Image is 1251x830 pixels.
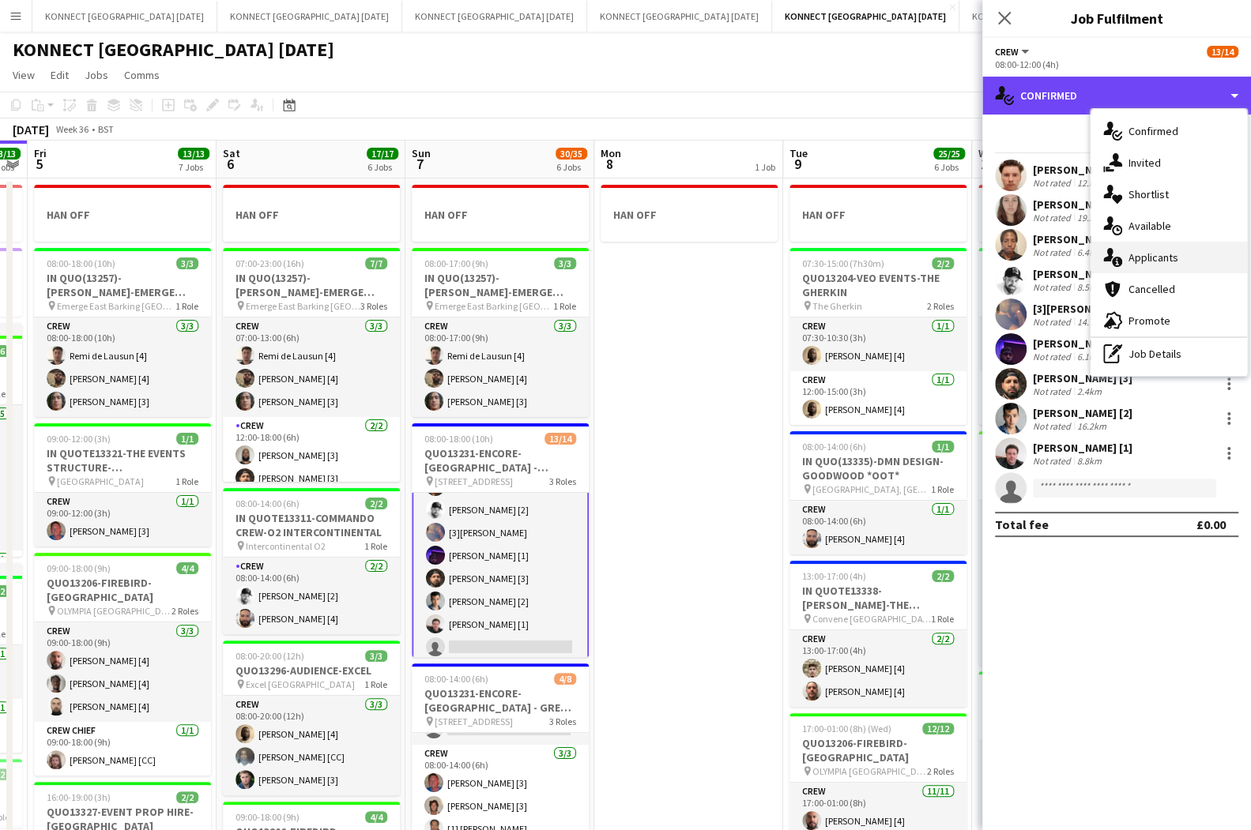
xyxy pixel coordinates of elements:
[223,640,400,795] app-job-card: 08:00-20:00 (12h)3/3QUO13296-AUDIENCE-EXCEL Excel [GEOGRAPHIC_DATA]1 RoleCrew3/308:00-20:00 (12h)...
[412,185,589,242] div: HAN OFF
[176,791,198,803] span: 2/2
[57,475,144,487] span: [GEOGRAPHIC_DATA]
[13,68,35,82] span: View
[246,300,360,312] span: Emerge East Barking [GEOGRAPHIC_DATA] IG11 0YP
[978,454,1155,483] h3: QUO13206-FIREBIRD-[GEOGRAPHIC_DATA]
[995,46,1031,58] button: Crew
[34,317,211,417] app-card-role: Crew3/308:00-18:00 (10h)Remi de Lausun [4][PERSON_NAME] [4][PERSON_NAME] [3]
[13,38,334,62] h1: KONNECT [GEOGRAPHIC_DATA] [DATE]
[78,65,115,85] a: Jobs
[1129,219,1171,233] span: Available
[98,123,114,135] div: BST
[554,673,576,685] span: 4/8
[978,208,1155,222] h3: HAN OFF
[1129,250,1178,265] span: Applicants
[995,516,1049,532] div: Total fee
[179,161,209,173] div: 7 Jobs
[982,77,1251,115] div: Confirmed
[789,271,967,299] h3: QUO13204-VEO EVENTS-THE GHERKIN
[118,65,166,85] a: Comms
[789,630,967,707] app-card-role: Crew2/213:00-17:00 (4h)[PERSON_NAME] [4][PERSON_NAME] [4]
[34,493,211,546] app-card-role: Crew1/109:00-12:00 (3h)[PERSON_NAME] [3]
[85,68,108,82] span: Jobs
[34,576,211,604] h3: QUO13206-FIREBIRD-[GEOGRAPHIC_DATA]
[978,185,1155,242] app-job-card: HAN OFF
[755,161,775,173] div: 1 Job
[789,146,808,160] span: Tue
[978,146,999,160] span: Wed
[978,248,1155,425] app-job-card: 06:00-00:30 (18h30m) (Thu)2/2QUO13128-VEO EVENTS-THE GHERKIN The Gherkin2 RolesCrew1/106:00-09:00...
[1033,441,1132,455] div: [PERSON_NAME] [1]
[789,208,967,222] h3: HAN OFF
[412,686,589,715] h3: QUO13231-ENCORE-[GEOGRAPHIC_DATA] - GREAT HALL CREW
[412,208,589,222] h3: HAN OFF
[217,1,402,32] button: KONNECT [GEOGRAPHIC_DATA] [DATE]
[223,488,400,634] div: 08:00-14:00 (6h)2/2IN QUOTE13311-COMMANDO CREW-O2 INTERCONTINENTAL Intercontinental O21 RoleCrew2...
[1033,232,1132,246] div: [PERSON_NAME] [1]
[802,723,891,734] span: 17:00-01:00 (8h) (Wed)
[772,1,959,32] button: KONNECT [GEOGRAPHIC_DATA] [DATE]
[13,122,49,137] div: [DATE]
[57,300,175,312] span: Emerge East Barking [GEOGRAPHIC_DATA] IG11 0YP
[412,423,589,657] app-job-card: 08:00-18:00 (10h)13/14QUO13231-ENCORE-[GEOGRAPHIC_DATA] - BALLROOM CREW [STREET_ADDRESS]3 Roles08...
[787,155,808,173] span: 9
[6,65,41,85] a: View
[1074,351,1105,362] div: 6.1km
[424,257,488,269] span: 08:00-17:00 (9h)
[598,155,621,173] span: 8
[1074,316,1110,328] div: 14.7km
[223,248,400,482] app-job-card: 07:00-23:00 (16h)7/7IN QUO(13257)-[PERSON_NAME]-EMERGE EAST Emerge East Barking [GEOGRAPHIC_DATA]...
[223,417,400,494] app-card-role: Crew2/212:00-18:00 (6h)[PERSON_NAME] [3][PERSON_NAME] [3]
[424,433,493,445] span: 08:00-18:00 (10h)
[976,155,999,173] span: 10
[435,300,553,312] span: Emerge East Barking [GEOGRAPHIC_DATA] IG11 0YP
[435,715,513,727] span: [STREET_ADDRESS]
[927,765,954,777] span: 2 Roles
[236,650,304,662] span: 08:00-20:00 (12h)
[246,678,355,690] span: Excel [GEOGRAPHIC_DATA]
[789,185,967,242] app-job-card: HAN OFF
[1129,124,1178,138] span: Confirmed
[34,271,211,299] h3: IN QUO(13257)-[PERSON_NAME]-EMERGE EAST
[932,441,954,453] span: 1/1
[812,765,927,777] span: OLYMPIA [GEOGRAPHIC_DATA]
[1196,516,1226,532] div: £0.00
[1074,420,1110,432] div: 16.2km
[44,65,75,85] a: Edit
[601,185,778,242] app-job-card: HAN OFF
[367,161,398,173] div: 6 Jobs
[412,146,431,160] span: Sun
[412,446,589,475] h3: QUO13231-ENCORE-[GEOGRAPHIC_DATA] - BALLROOM CREW
[1033,455,1074,467] div: Not rated
[922,723,954,734] span: 12/12
[47,433,111,445] span: 09:00-12:00 (3h)
[978,317,1155,371] app-card-role: Crew1/106:00-09:00 (3h)[PERSON_NAME] [3]
[812,483,931,495] span: [GEOGRAPHIC_DATA], [GEOGRAPHIC_DATA], [GEOGRAPHIC_DATA], PO18 0PX
[365,498,387,509] span: 2/2
[789,736,967,764] h3: QUO13206-FIREBIRD-[GEOGRAPHIC_DATA]
[223,696,400,795] app-card-role: Crew3/308:00-20:00 (12h)[PERSON_NAME] [4][PERSON_NAME] [CC][PERSON_NAME] [3]
[365,811,387,823] span: 4/4
[789,584,967,612] h3: IN QUOTE13338-[PERSON_NAME]-THE CONVENE
[1033,177,1074,189] div: Not rated
[367,148,398,160] span: 17/17
[223,185,400,242] div: HAN OFF
[34,423,211,546] app-job-card: 09:00-12:00 (3h)1/1IN QUOTE13321-THE EVENTS STRUCTURE-[GEOGRAPHIC_DATA] [GEOGRAPHIC_DATA]1 RoleCr...
[789,431,967,554] app-job-card: 08:00-14:00 (6h)1/1IN QUO(13335)-DMN DESIGN-GOODWOOD *OOT* [GEOGRAPHIC_DATA], [GEOGRAPHIC_DATA], ...
[932,257,954,269] span: 2/2
[1033,420,1074,432] div: Not rated
[34,722,211,776] app-card-role: Crew Chief1/109:00-18:00 (9h)[PERSON_NAME] [CC]
[34,208,211,222] h3: HAN OFF
[1033,371,1132,385] div: [PERSON_NAME] [3]
[32,1,217,32] button: KONNECT [GEOGRAPHIC_DATA] [DATE]
[1074,177,1110,189] div: 12.8km
[1129,156,1161,170] span: Invited
[124,68,160,82] span: Comms
[812,613,931,625] span: Convene [GEOGRAPHIC_DATA], [STREET_ADDRESS] is on [STREET_ADDRESS]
